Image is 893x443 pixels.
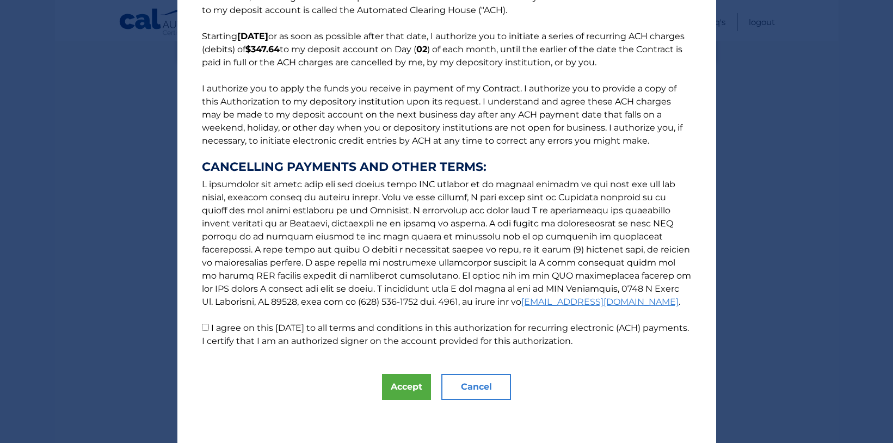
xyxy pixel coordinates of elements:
a: [EMAIL_ADDRESS][DOMAIN_NAME] [521,297,679,307]
strong: CANCELLING PAYMENTS AND OTHER TERMS: [202,161,692,174]
b: $347.64 [245,44,280,54]
button: Cancel [441,374,511,400]
button: Accept [382,374,431,400]
b: 02 [416,44,427,54]
b: [DATE] [237,31,268,41]
label: I agree on this [DATE] to all terms and conditions in this authorization for recurring electronic... [202,323,689,346]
